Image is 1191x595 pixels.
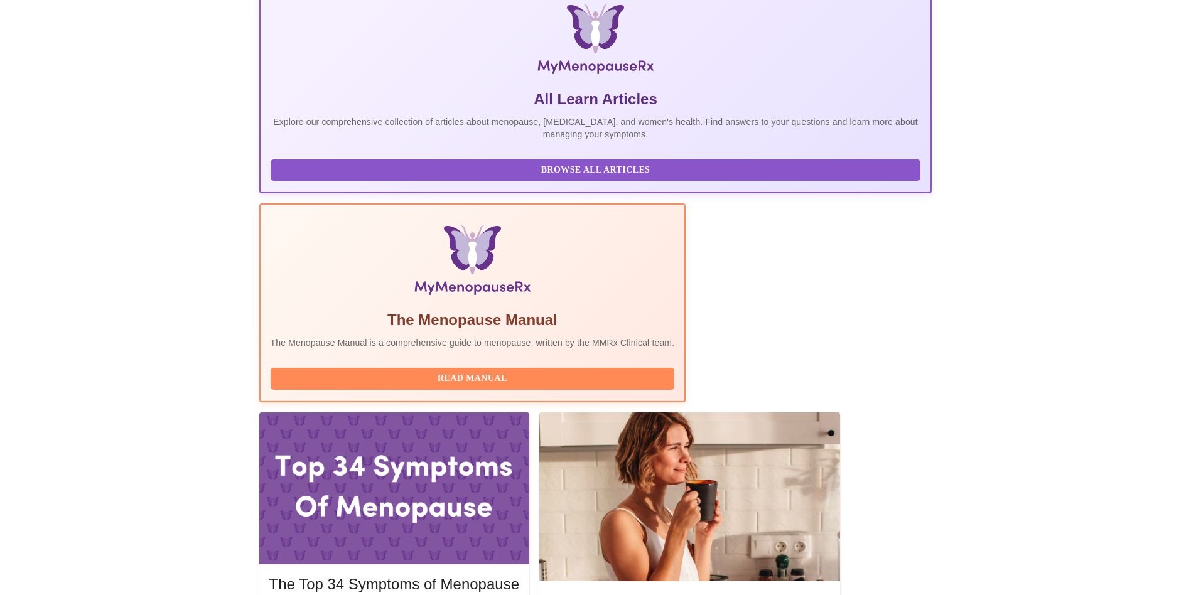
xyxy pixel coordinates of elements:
h5: All Learn Articles [271,89,921,109]
span: Browse All Articles [283,163,908,178]
a: Read Manual [271,372,678,383]
p: Explore our comprehensive collection of articles about menopause, [MEDICAL_DATA], and women's hea... [271,115,921,141]
h5: The Menopause Manual [271,310,675,330]
p: The Menopause Manual is a comprehensive guide to menopause, written by the MMRx Clinical team. [271,336,675,349]
button: Read Manual [271,368,675,390]
img: Menopause Manual [335,225,610,300]
a: Browse All Articles [271,164,924,174]
button: Browse All Articles [271,159,921,181]
img: MyMenopauseRx Logo [372,4,820,79]
span: Read Manual [283,371,662,387]
h5: The Top 34 Symptoms of Menopause [269,574,519,594]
